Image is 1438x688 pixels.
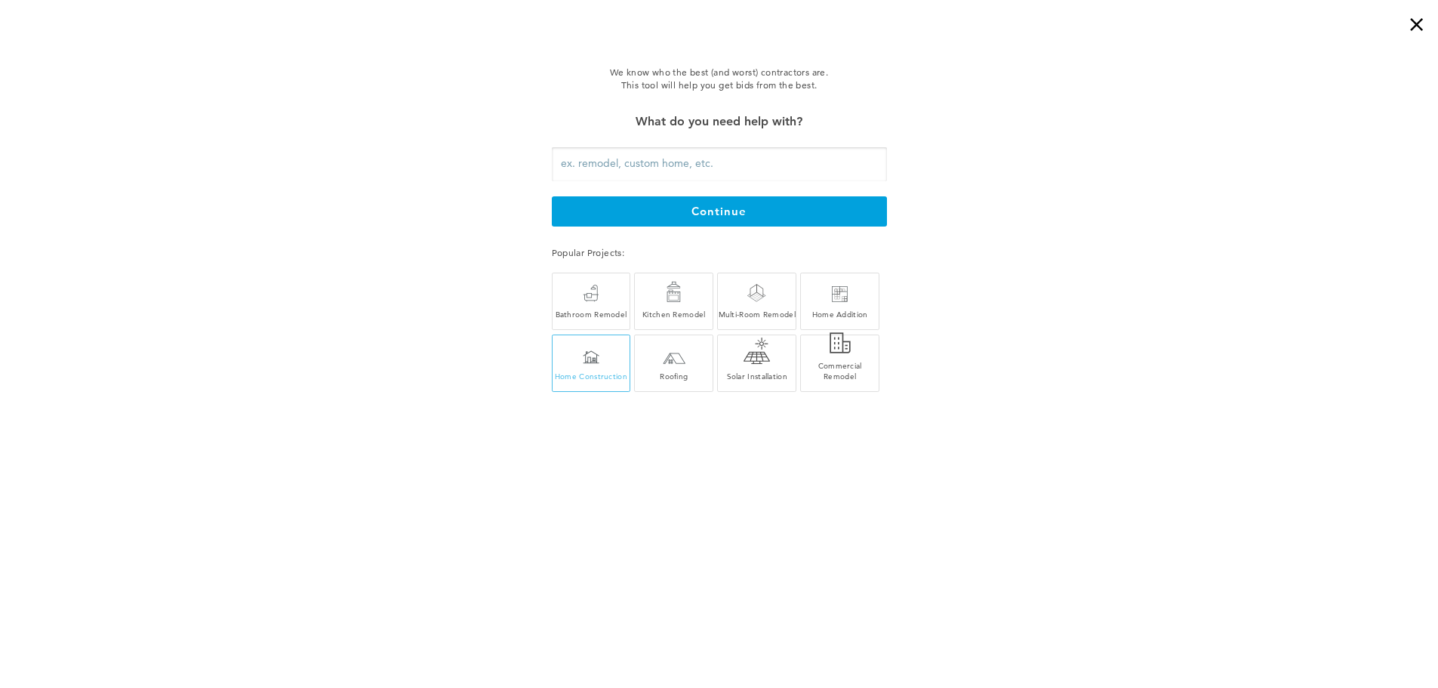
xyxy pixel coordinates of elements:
div: Home Addition [801,309,879,319]
div: What do you need help with? [552,111,887,132]
button: continue [552,196,887,227]
div: Popular Projects: [552,245,887,261]
div: Solar Installation [718,371,796,381]
div: Roofing [635,371,713,381]
div: Kitchen Remodel [635,309,713,319]
input: ex. remodel, custom home, etc. [552,147,887,181]
div: Commercial Remodel [801,360,879,381]
div: We know who the best (and worst) contractors are. This tool will help you get bids from the best. [476,66,962,92]
div: Multi-Room Remodel [718,309,796,319]
div: Bathroom Remodel [553,309,630,319]
div: Home Construction [553,371,630,381]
